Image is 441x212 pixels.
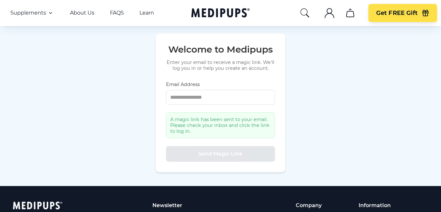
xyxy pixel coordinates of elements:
[342,5,358,21] button: cart
[359,202,413,209] p: Information
[110,10,124,16] a: FAQS
[166,81,275,87] label: Email Address
[296,202,335,209] p: Company
[166,59,275,71] p: Enter your email to receive a magic link. We'll log you in or help you create an account.
[322,5,337,21] button: account
[70,10,94,16] a: About Us
[300,8,310,18] button: search
[10,9,54,17] button: Supplements
[166,44,275,55] h1: Welcome to Medipups
[10,10,46,16] span: Supplements
[368,4,437,22] button: Get FREE Gift
[152,202,250,209] p: Newsletter
[139,10,154,16] a: Learn
[376,9,418,17] span: Get FREE Gift
[166,112,275,138] div: A magic link has been sent to your email. Please check your inbox and click the link to log in.
[191,7,250,20] a: Medipups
